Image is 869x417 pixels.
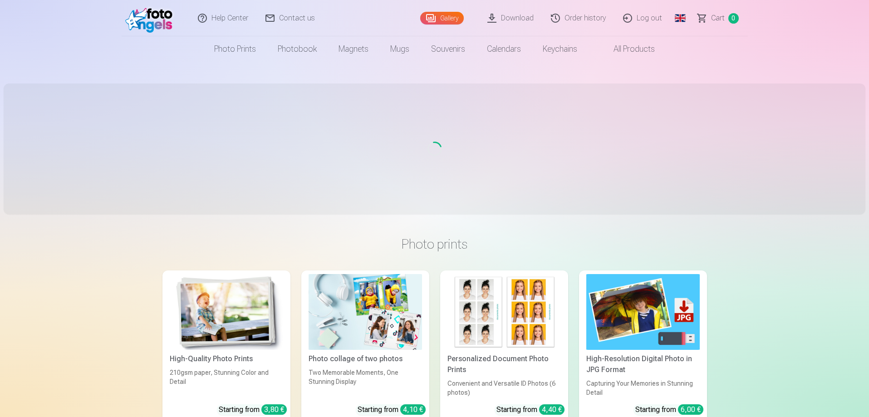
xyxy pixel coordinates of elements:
[496,404,565,415] div: Starting from
[532,36,588,62] a: Keychains
[358,404,426,415] div: Starting from
[305,353,426,364] div: Photo collage of two photos
[583,379,703,397] div: Capturing Your Memories in Stunning Detail
[219,404,287,415] div: Starting from
[125,4,177,33] img: /fa2
[166,368,287,397] div: 210gsm paper, Stunning Color and Detail
[170,236,700,252] h3: Photo prints
[444,353,565,375] div: Personalized Document Photo Prints
[635,404,703,415] div: Starting from
[447,274,561,350] img: Personalized Document Photo Prints
[586,274,700,350] img: High-Resolution Digital Photo in JPG Format
[420,12,464,25] a: Gallery
[476,36,532,62] a: Calendars
[166,353,287,364] div: High-Quality Photo Prints
[261,404,287,415] div: 3,80 €
[305,368,426,397] div: Two Memorable Moments, One Stunning Display
[267,36,328,62] a: Photobook
[444,379,565,397] div: Convenient and Versatile ID Photos (6 photos)
[170,274,283,350] img: High-Quality Photo Prints
[379,36,420,62] a: Mugs
[678,404,703,415] div: 6,00 €
[328,36,379,62] a: Magnets
[711,13,725,24] span: Сart
[728,13,739,24] span: 0
[420,36,476,62] a: Souvenirs
[539,404,565,415] div: 4,40 €
[583,353,703,375] div: High-Resolution Digital Photo in JPG Format
[400,404,426,415] div: 4,10 €
[588,36,666,62] a: All products
[203,36,267,62] a: Photo prints
[309,274,422,350] img: Photo collage of two photos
